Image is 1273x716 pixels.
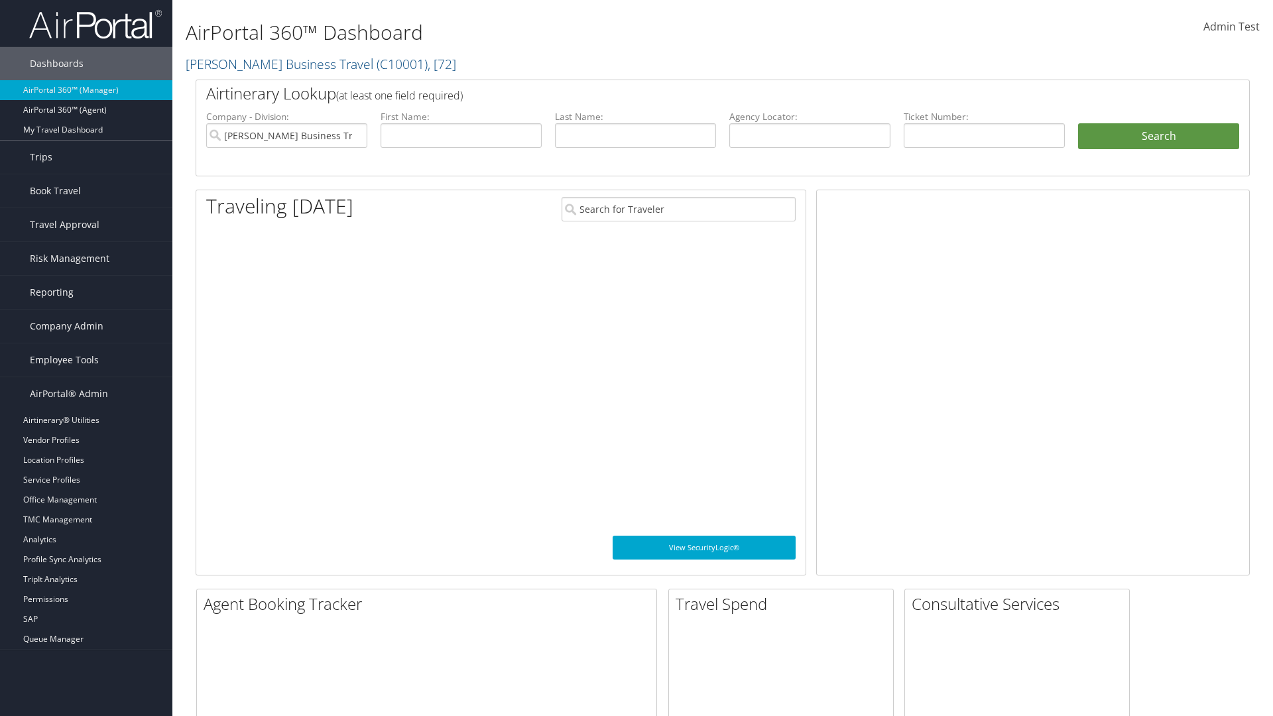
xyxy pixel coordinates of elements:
label: Company - Division: [206,110,367,123]
span: Risk Management [30,242,109,275]
span: Reporting [30,276,74,309]
a: View SecurityLogic® [613,536,796,560]
h2: Consultative Services [912,593,1129,615]
span: (at least one field required) [336,88,463,103]
span: Company Admin [30,310,103,343]
img: airportal-logo.png [29,9,162,40]
input: Search for Traveler [562,197,796,221]
h1: Traveling [DATE] [206,192,353,220]
span: , [ 72 ] [428,55,456,73]
span: Travel Approval [30,208,99,241]
h2: Travel Spend [676,593,893,615]
a: Admin Test [1203,7,1260,48]
span: Dashboards [30,47,84,80]
span: AirPortal® Admin [30,377,108,410]
span: ( C10001 ) [377,55,428,73]
label: First Name: [381,110,542,123]
span: Trips [30,141,52,174]
h2: Agent Booking Tracker [204,593,656,615]
label: Ticket Number: [904,110,1065,123]
label: Agency Locator: [729,110,890,123]
span: Book Travel [30,174,81,208]
label: Last Name: [555,110,716,123]
a: [PERSON_NAME] Business Travel [186,55,456,73]
button: Search [1078,123,1239,150]
span: Employee Tools [30,343,99,377]
h2: Airtinerary Lookup [206,82,1152,105]
h1: AirPortal 360™ Dashboard [186,19,902,46]
span: Admin Test [1203,19,1260,34]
